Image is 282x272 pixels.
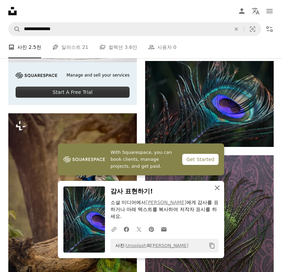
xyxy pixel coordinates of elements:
span: 0 [173,43,176,51]
a: 클로즈업 사진의 공작 깃털 [145,101,274,107]
button: 클립보드에 복사하기 [206,240,218,252]
span: Manage and sell your services [67,72,130,78]
a: With Squarespace, you can book clients, manage projects, and get paid.Get Started [58,143,224,175]
form: 사이트 전체에서 이미지 찾기 [8,22,261,36]
button: Unsplash 검색 [9,23,20,36]
a: 이메일로 공유에 공유 [158,222,170,236]
a: Pinterest에 공유 [145,222,158,236]
a: 일러스트 21 [52,36,88,58]
p: 소셜 미디어에서 에게 감사를 표하거나 아래 텍스트를 복사하여 저작자 표시를 하세요. [111,199,219,220]
button: 삭제 [229,23,244,36]
a: Twitter에 공유 [133,222,145,236]
span: 3.6만 [124,43,137,51]
button: 필터 [263,22,276,36]
span: 사진: 의 [112,240,188,251]
a: [PERSON_NAME] [146,200,186,205]
img: 클로즈업 사진의 공작 깃털 [145,61,274,147]
a: 사용자 0 [148,36,176,58]
a: [PERSON_NAME] [151,243,188,248]
div: Get Started [182,154,219,165]
span: 21 [82,43,88,51]
a: 홈 — Unsplash [8,7,17,15]
h3: 감사 표현하기! [111,186,219,196]
button: 언어 [249,4,263,18]
button: 메뉴 [263,4,276,18]
img: file-1705255347840-230a6ab5bca9image [16,72,57,78]
a: 컬렉션 3.6만 [99,36,137,58]
a: Unsplash [126,243,146,248]
a: Facebook에 공유 [120,222,133,236]
a: 나뭇가지 위에 서 있는 공작 [8,207,137,213]
a: 로그인 / 가입 [235,4,249,18]
img: file-1747939142011-51e5cc87e3c9 [63,154,105,165]
span: With Squarespace, you can book clients, manage projects, and get paid. [111,149,177,170]
button: 시각적 검색 [244,23,261,36]
div: Start A Free Trial [16,87,130,98]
